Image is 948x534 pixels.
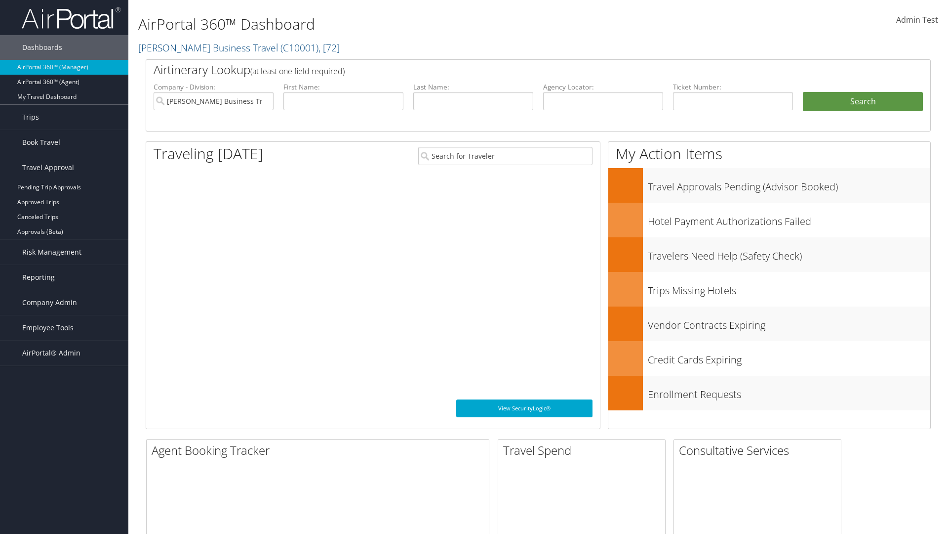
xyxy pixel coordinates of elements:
a: Enrollment Requests [608,376,930,410]
a: Admin Test [896,5,938,36]
label: First Name: [283,82,403,92]
label: Ticket Number: [673,82,793,92]
span: Book Travel [22,130,60,155]
a: [PERSON_NAME] Business Travel [138,41,340,54]
span: Dashboards [22,35,62,60]
h2: Airtinerary Lookup [154,61,858,78]
span: Reporting [22,265,55,290]
label: Last Name: [413,82,533,92]
span: ( C10001 ) [280,41,318,54]
span: Travel Approval [22,155,74,180]
h2: Agent Booking Tracker [152,442,489,459]
img: airportal-logo.png [22,6,120,30]
h3: Credit Cards Expiring [648,348,930,367]
h1: Traveling [DATE] [154,143,263,164]
span: Risk Management [22,240,81,265]
a: Trips Missing Hotels [608,272,930,307]
h1: My Action Items [608,143,930,164]
h2: Consultative Services [679,442,841,459]
a: Credit Cards Expiring [608,341,930,376]
h3: Travel Approvals Pending (Advisor Booked) [648,175,930,194]
h3: Enrollment Requests [648,383,930,401]
a: Hotel Payment Authorizations Failed [608,203,930,237]
h3: Vendor Contracts Expiring [648,313,930,332]
span: (at least one field required) [250,66,345,77]
h3: Trips Missing Hotels [648,279,930,298]
span: AirPortal® Admin [22,341,80,365]
span: Company Admin [22,290,77,315]
label: Agency Locator: [543,82,663,92]
h3: Travelers Need Help (Safety Check) [648,244,930,263]
a: Vendor Contracts Expiring [608,307,930,341]
a: Travelers Need Help (Safety Check) [608,237,930,272]
span: Employee Tools [22,315,74,340]
button: Search [803,92,923,112]
a: View SecurityLogic® [456,400,592,417]
input: Search for Traveler [418,147,592,165]
span: Admin Test [896,14,938,25]
span: , [ 72 ] [318,41,340,54]
label: Company - Division: [154,82,274,92]
h1: AirPortal 360™ Dashboard [138,14,671,35]
span: Trips [22,105,39,130]
h2: Travel Spend [503,442,665,459]
h3: Hotel Payment Authorizations Failed [648,210,930,228]
a: Travel Approvals Pending (Advisor Booked) [608,168,930,203]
